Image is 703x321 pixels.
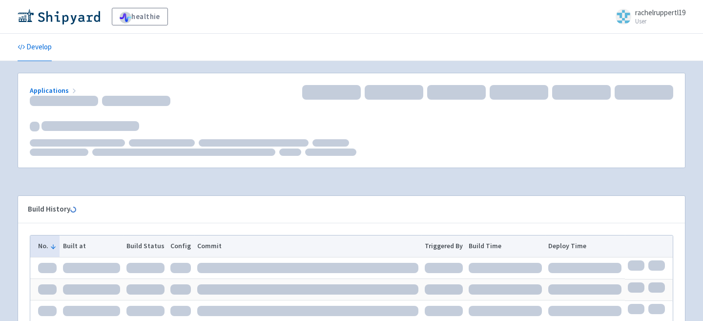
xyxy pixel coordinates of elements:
[635,18,685,24] small: User
[610,9,685,24] a: rachelruppertl19 User
[112,8,168,25] a: healthie
[38,241,57,251] button: No.
[18,9,100,24] img: Shipyard logo
[421,235,466,257] th: Triggered By
[30,86,78,95] a: Applications
[18,34,52,61] a: Develop
[545,235,625,257] th: Deploy Time
[167,235,194,257] th: Config
[635,8,685,17] span: rachelruppertl19
[466,235,545,257] th: Build Time
[28,204,660,215] div: Build History
[194,235,422,257] th: Commit
[123,235,167,257] th: Build Status
[60,235,123,257] th: Built at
